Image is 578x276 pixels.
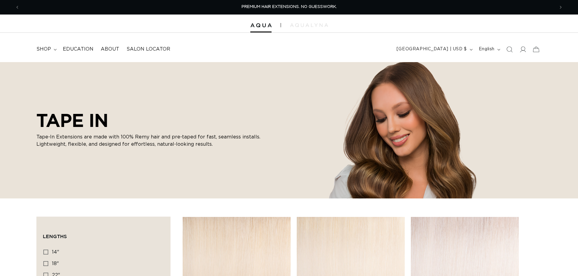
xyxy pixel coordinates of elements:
span: Salon Locator [127,46,170,52]
p: Tape-In Extensions are made with 100% Remy hair and pre-taped for fast, seamless installs. Lightw... [36,133,267,148]
span: Education [63,46,93,52]
summary: Search [503,43,516,56]
a: About [97,42,123,56]
button: Next announcement [554,2,567,13]
a: Salon Locator [123,42,174,56]
img: aqualyna.com [290,23,328,27]
button: English [475,44,503,55]
span: About [101,46,119,52]
span: shop [36,46,51,52]
h2: TAPE IN [36,110,267,131]
button: [GEOGRAPHIC_DATA] | USD $ [393,44,475,55]
img: Aqua Hair Extensions [250,23,272,28]
span: English [479,46,495,52]
span: [GEOGRAPHIC_DATA] | USD $ [397,46,467,52]
summary: Lengths (0 selected) [43,223,164,245]
button: Previous announcement [11,2,24,13]
a: Education [59,42,97,56]
span: Lengths [43,234,67,239]
span: PREMIUM HAIR EXTENSIONS. NO GUESSWORK. [242,5,337,9]
span: 14" [52,250,59,254]
span: 18" [52,261,59,266]
summary: shop [33,42,59,56]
